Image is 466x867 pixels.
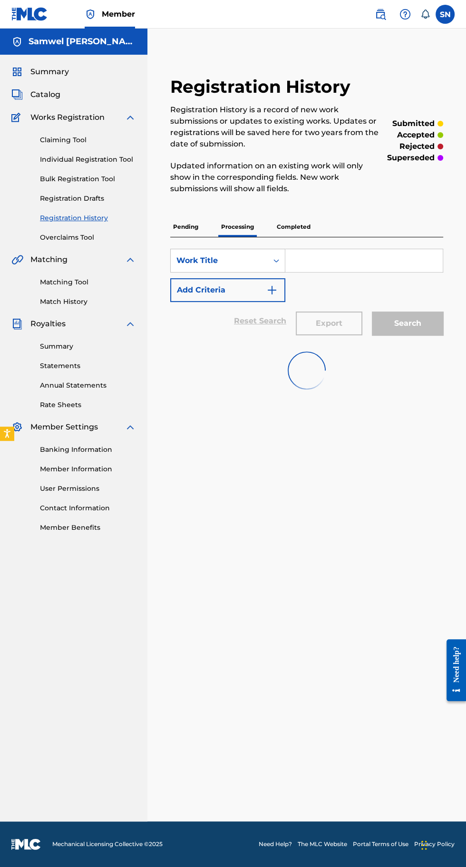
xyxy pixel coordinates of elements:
a: Bulk Registration Tool [40,174,136,184]
img: Summary [11,66,23,78]
p: Pending [170,217,201,237]
img: Catalog [11,89,23,100]
img: Accounts [11,36,23,48]
span: Works Registration [30,112,105,123]
img: Royalties [11,318,23,330]
a: Annual Statements [40,380,136,390]
a: Member Benefits [40,523,136,533]
div: Drag [421,831,427,859]
img: expand [125,318,136,330]
img: preloader [280,344,333,397]
img: MLC Logo [11,7,48,21]
a: SummarySummary [11,66,69,78]
a: Claiming Tool [40,135,136,145]
iframe: Resource Center [439,632,466,709]
a: Matching Tool [40,277,136,287]
a: Overclaims Tool [40,233,136,243]
p: Registration History is a record of new work submissions or updates to existing works. Updates or... [170,104,380,150]
p: accepted [397,129,435,141]
form: Search Form [170,249,443,340]
a: User Permissions [40,484,136,494]
button: Add Criteria [170,278,285,302]
img: expand [125,254,136,265]
span: Royalties [30,318,66,330]
img: Member Settings [11,421,23,433]
p: submitted [392,118,435,129]
a: Individual Registration Tool [40,155,136,165]
a: Need Help? [259,840,292,848]
iframe: Chat Widget [418,821,466,867]
div: Work Title [176,255,262,266]
a: Banking Information [40,445,136,455]
div: Notifications [420,10,430,19]
a: Registration History [40,213,136,223]
a: Registration Drafts [40,194,136,204]
img: Matching [11,254,23,265]
span: Matching [30,254,68,265]
span: Mechanical Licensing Collective © 2025 [52,840,163,848]
img: Works Registration [11,112,24,123]
a: Member Information [40,464,136,474]
span: Member [102,9,135,19]
span: Member Settings [30,421,98,433]
p: Completed [274,217,313,237]
a: The MLC Website [298,840,347,848]
a: Public Search [371,5,390,24]
div: Help [396,5,415,24]
a: Match History [40,297,136,307]
a: CatalogCatalog [11,89,60,100]
a: Rate Sheets [40,400,136,410]
img: search [375,9,386,20]
img: expand [125,112,136,123]
a: Statements [40,361,136,371]
a: Privacy Policy [414,840,455,848]
h5: Samwel Daniel Nkanda [29,36,136,47]
img: help [399,9,411,20]
img: 9d2ae6d4665cec9f34b9.svg [266,284,278,296]
img: logo [11,838,41,850]
a: Portal Terms of Use [353,840,408,848]
p: Processing [218,217,257,237]
span: Catalog [30,89,60,100]
h2: Registration History [170,76,355,97]
p: Updated information on an existing work will only show in the corresponding fields. New work subm... [170,160,380,195]
span: Summary [30,66,69,78]
p: superseded [387,152,435,164]
a: Summary [40,341,136,351]
img: expand [125,421,136,433]
div: User Menu [436,5,455,24]
img: Top Rightsholder [85,9,96,20]
p: rejected [399,141,435,152]
a: Contact Information [40,503,136,513]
